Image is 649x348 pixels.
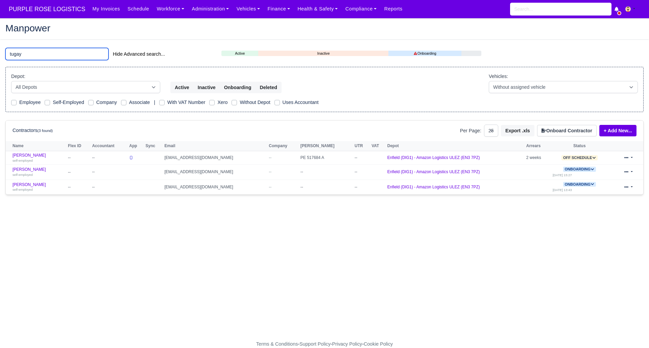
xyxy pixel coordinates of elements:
[233,2,264,16] a: Vehicles
[5,2,89,16] span: PURPLE ROSE LOGISTICS
[527,270,649,348] iframe: Chat Widget
[13,153,65,163] a: [PERSON_NAME] self-employed
[269,169,271,174] span: --
[167,99,205,106] label: With VAT Number
[255,82,281,93] button: Deleted
[132,340,517,348] div: - - -
[144,141,163,151] th: Sync
[163,180,267,194] td: [EMAIL_ADDRESS][DOMAIN_NAME]
[11,73,25,80] label: Depot:
[370,141,386,151] th: VAT
[89,2,124,16] a: My Invoices
[13,167,65,177] a: [PERSON_NAME] self-employed
[90,165,127,180] td: --
[553,188,572,192] small: [DATE] 13:43
[299,141,353,151] th: [PERSON_NAME]
[299,165,353,180] td: --
[90,151,127,165] td: --
[124,2,153,16] a: Schedule
[387,169,480,174] a: Enfield (DIG1) - Amazon Logistics ULEZ (EN3 7PZ)
[163,141,267,151] th: Email
[388,51,461,56] a: Onboarding
[170,82,194,93] button: Active
[5,23,644,33] h2: Manpower
[353,151,370,165] td: --
[364,341,393,347] a: Cookie Policy
[551,141,608,151] th: Status
[294,2,342,16] a: Health & Safety
[258,51,388,56] a: Inactive
[66,180,90,194] td: --
[353,141,370,151] th: UTR
[0,18,649,40] div: Manpower
[109,48,169,60] button: Hide Advanced search...
[537,125,597,136] button: Onboard Contractor
[269,155,271,160] span: --
[501,125,534,136] button: Export .xls
[13,182,65,192] a: [PERSON_NAME] self-employed
[332,341,362,347] a: Privacy Policy
[188,2,233,16] a: Administration
[53,99,84,106] label: Self-Employed
[489,73,508,80] label: Vehicles:
[217,99,227,106] label: Xero
[193,82,220,93] button: Inactive
[90,180,127,194] td: --
[13,128,53,133] h6: Contractors
[299,151,353,165] td: PE 517684 A
[5,48,109,60] input: Search (by name, email, transporter id) ...
[599,125,636,136] a: + Add New...
[6,141,66,151] th: Name
[342,2,381,16] a: Compliance
[563,182,596,187] a: Onboarding
[267,141,299,151] th: Company
[163,165,267,180] td: [EMAIL_ADDRESS][DOMAIN_NAME]
[460,127,481,135] label: Per Page:
[38,129,53,133] small: (3 found)
[256,341,298,347] a: Terms & Conditions
[163,151,267,165] td: [EMAIL_ADDRESS][DOMAIN_NAME]
[96,99,117,106] label: Company
[597,125,636,136] div: + Add New...
[154,100,155,105] span: |
[13,188,33,191] small: self-employed
[269,185,271,189] span: --
[386,141,525,151] th: Depot
[563,167,596,171] a: Onboarding
[283,99,319,106] label: Uses Accountant
[510,3,611,16] input: Search...
[299,341,331,347] a: Support Policy
[153,2,188,16] a: Workforce
[127,141,144,151] th: App
[13,173,33,177] small: self-employed
[19,99,41,106] label: Employee
[220,82,256,93] button: Onboarding
[561,155,598,160] a: Off schedule
[387,185,480,189] a: Enfield (DIG1) - Amazon Logistics ULEZ (EN3 7PZ)
[129,99,150,106] label: Associate
[525,151,551,165] td: 2 weeks
[66,141,90,151] th: Flex ID
[90,141,127,151] th: Accountant
[381,2,406,16] a: Reports
[387,155,480,160] a: Enfield (DIG1) - Amazon Logistics ULEZ (EN3 7PZ)
[13,159,33,162] small: self-employed
[353,180,370,194] td: --
[264,2,294,16] a: Finance
[5,3,89,16] a: PURPLE ROSE LOGISTICS
[353,165,370,180] td: --
[525,141,551,151] th: Arrears
[240,99,270,106] label: Without Depot
[221,51,258,56] a: Active
[553,173,572,177] small: [DATE] 15:27
[66,165,90,180] td: --
[299,180,353,194] td: --
[66,151,90,165] td: --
